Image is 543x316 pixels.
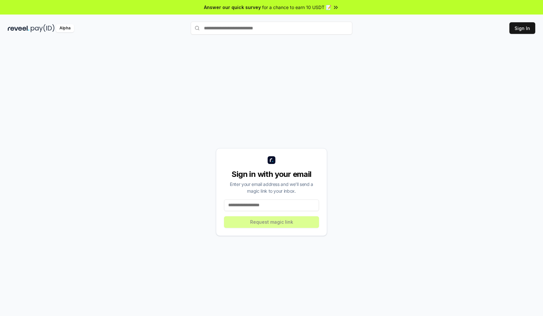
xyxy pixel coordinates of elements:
[262,4,331,11] span: for a chance to earn 10 USDT 📝
[56,24,74,32] div: Alpha
[204,4,261,11] span: Answer our quick survey
[8,24,29,32] img: reveel_dark
[31,24,55,32] img: pay_id
[224,169,319,179] div: Sign in with your email
[224,181,319,194] div: Enter your email address and we’ll send a magic link to your inbox.
[268,156,275,164] img: logo_small
[509,22,535,34] button: Sign In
